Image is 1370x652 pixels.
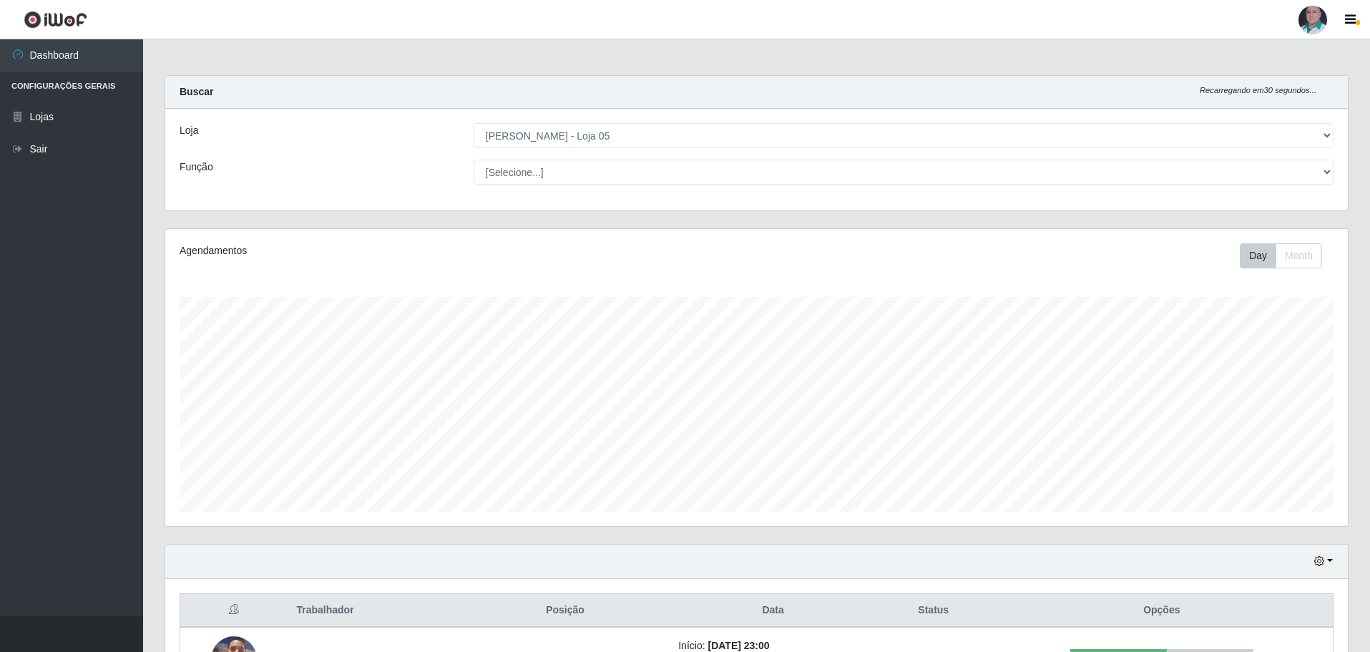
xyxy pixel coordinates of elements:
[24,11,87,29] img: CoreUI Logo
[180,86,213,97] strong: Buscar
[1240,243,1322,268] div: First group
[461,594,670,628] th: Posição
[180,243,648,258] div: Agendamentos
[1240,243,1276,268] button: Day
[1240,243,1334,268] div: Toolbar with button groups
[876,594,991,628] th: Status
[1200,86,1316,94] i: Recarregando em 30 segundos...
[180,160,213,175] label: Função
[180,123,198,138] label: Loja
[991,594,1334,628] th: Opções
[708,640,769,651] time: [DATE] 23:00
[288,594,460,628] th: Trabalhador
[1276,243,1322,268] button: Month
[670,594,876,628] th: Data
